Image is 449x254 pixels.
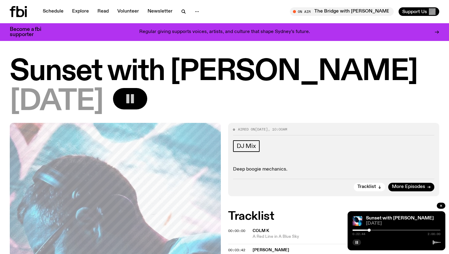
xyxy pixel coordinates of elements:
[253,234,439,240] span: A Red Line in A Blue Sky
[357,185,376,189] span: Tracklist
[428,233,440,236] span: 2:00:00
[144,7,176,16] a: Newsletter
[352,233,365,236] span: 0:22:44
[10,27,49,37] h3: Become a fbi supporter
[354,183,385,191] button: Tracklist
[237,143,256,149] span: DJ Mix
[68,7,93,16] a: Explore
[228,211,439,222] h2: Tracklist
[233,140,260,152] a: DJ Mix
[392,185,425,189] span: More Episodes
[352,216,362,226] img: Simon Caldwell stands side on, looking downwards. He has headphones on. Behind him is a brightly ...
[233,167,434,172] p: Deep boogie mechanics.
[238,127,255,132] span: Aired on
[399,7,439,16] button: Support Us
[10,58,439,86] h1: Sunset with [PERSON_NAME]
[94,7,112,16] a: Read
[253,248,289,252] span: [PERSON_NAME]
[253,229,269,233] span: Colm K
[366,221,440,226] span: [DATE]
[228,248,245,252] button: 00:03:42
[388,183,434,191] a: More Episodes
[114,7,143,16] a: Volunteer
[290,7,394,16] button: On AirThe Bridge with [PERSON_NAME]
[366,216,434,221] a: Sunset with [PERSON_NAME]
[39,7,67,16] a: Schedule
[402,9,427,14] span: Support Us
[228,228,245,233] span: 00:00:00
[228,229,245,233] button: 00:00:00
[255,127,268,132] span: [DATE]
[139,29,310,35] p: Regular giving supports voices, artists, and culture that shape Sydney’s future.
[10,88,103,116] span: [DATE]
[228,248,245,252] span: 00:03:42
[268,127,287,132] span: , 10:00am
